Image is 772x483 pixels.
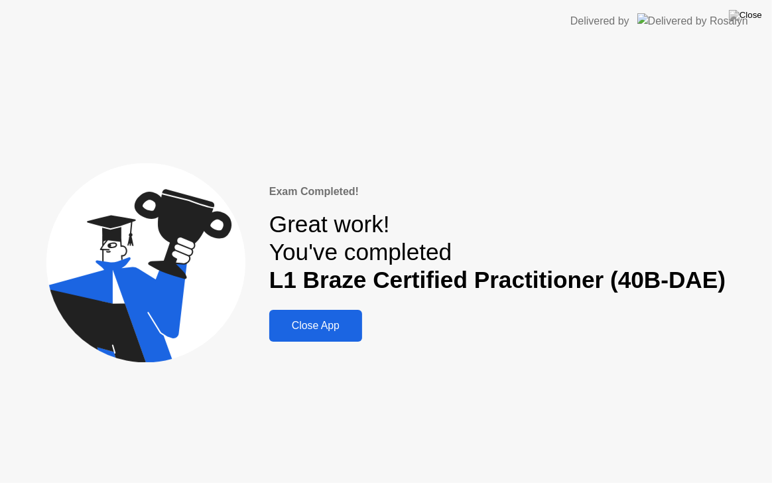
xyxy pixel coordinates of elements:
[269,184,726,200] div: Exam Completed!
[273,320,358,332] div: Close App
[269,310,362,342] button: Close App
[269,267,726,293] b: L1 Braze Certified Practitioner (40B-DAE)
[637,13,748,29] img: Delivered by Rosalyn
[269,210,726,295] div: Great work! You've completed
[729,10,762,21] img: Close
[570,13,629,29] div: Delivered by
